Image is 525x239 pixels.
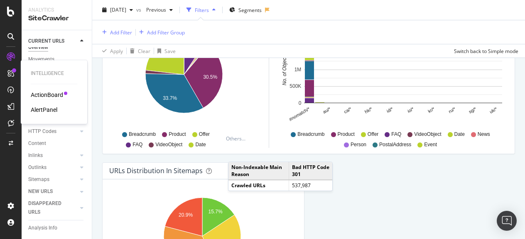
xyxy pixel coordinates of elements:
[299,100,302,106] text: 0
[28,187,78,196] a: NEW URLS
[289,83,301,89] text: 500K
[110,6,126,13] span: 2025 Aug. 27th
[99,44,123,58] button: Apply
[28,139,86,148] a: Content
[454,47,518,54] div: Switch back to Simple mode
[143,3,176,17] button: Previous
[143,6,166,13] span: Previous
[379,141,411,148] span: PostalAddress
[28,37,64,46] div: CURRENT URLS
[351,141,366,148] span: Person
[228,180,289,191] td: Crawled URLs
[199,131,210,138] span: Offer
[288,106,311,122] text: #nomatch/*
[183,3,219,17] button: Filters
[203,74,217,80] text: 30.5%
[99,27,132,37] button: Add Filter
[179,212,193,218] text: 20.9%
[289,162,332,180] td: Bad HTTP Code 301
[163,95,177,101] text: 33.7%
[368,131,378,138] span: Offer
[154,44,176,58] button: Save
[391,131,401,138] span: FAQ
[136,6,143,13] span: vs
[127,44,150,58] button: Clear
[147,29,185,36] div: Add Filter Group
[28,139,46,148] div: Content
[451,44,518,58] button: Switch back to Simple mode
[28,127,56,136] div: HTTP Codes
[31,106,57,114] a: AlertPanel
[282,54,287,85] text: No. of Objects
[228,162,289,180] td: Non-Indexable Main Reason
[129,131,156,138] span: Breadcrumb
[31,91,63,99] a: ActionBoard
[297,131,324,138] span: Breadcrumb
[294,67,302,72] text: 1M
[28,151,78,160] a: Inlinks
[169,131,186,138] span: Product
[28,43,86,52] a: Overview
[110,29,132,36] div: Add Filter
[238,6,262,13] span: Segments
[28,7,85,14] div: Analytics
[414,131,441,138] span: VideoObject
[31,70,77,77] div: Intelligence
[28,163,78,172] a: Outlinks
[28,55,54,64] div: Movements
[338,131,355,138] span: Product
[195,6,209,13] div: Filters
[136,27,185,37] button: Add Filter Group
[209,209,223,215] text: 15.7%
[226,3,265,17] button: Segments
[226,135,249,142] div: Others...
[28,224,57,232] div: Analysis Info
[195,141,206,148] span: Date
[138,47,150,54] div: Clear
[28,175,49,184] div: Sitemaps
[279,31,502,127] svg: A chart.
[111,31,257,127] svg: A chart.
[132,141,142,148] span: FAQ
[155,141,182,148] span: VideoObject
[424,141,437,148] span: Event
[28,175,78,184] a: Sitemaps
[289,180,332,191] td: 537,987
[28,55,86,64] a: Movements
[99,3,136,17] button: [DATE]
[497,211,517,231] div: Open Intercom Messenger
[28,127,78,136] a: HTTP Codes
[28,163,47,172] div: Outlinks
[28,199,70,217] div: DISAPPEARED URLS
[28,199,78,217] a: DISAPPEARED URLS
[110,47,123,54] div: Apply
[454,131,465,138] span: Date
[109,167,203,175] div: URLs Distribution in Sitemaps
[28,224,86,232] a: Analysis Info
[28,37,78,46] a: CURRENT URLS
[28,187,53,196] div: NEW URLS
[164,47,176,54] div: Save
[28,14,85,23] div: SiteCrawler
[28,43,48,52] div: Overview
[478,131,490,138] span: News
[28,151,43,160] div: Inlinks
